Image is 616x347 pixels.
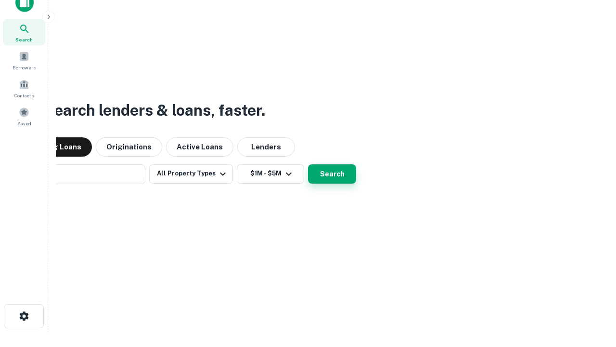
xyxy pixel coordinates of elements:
[237,137,295,157] button: Lenders
[568,270,616,316] iframe: Chat Widget
[14,92,34,99] span: Contacts
[17,120,31,127] span: Saved
[44,99,265,122] h3: Search lenders & loans, faster.
[3,103,45,129] a: Saved
[237,164,304,184] button: $1M - $5M
[3,75,45,101] a: Contacts
[149,164,233,184] button: All Property Types
[3,19,45,45] a: Search
[15,36,33,43] span: Search
[3,47,45,73] a: Borrowers
[166,137,233,157] button: Active Loans
[96,137,162,157] button: Originations
[308,164,356,184] button: Search
[13,64,36,71] span: Borrowers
